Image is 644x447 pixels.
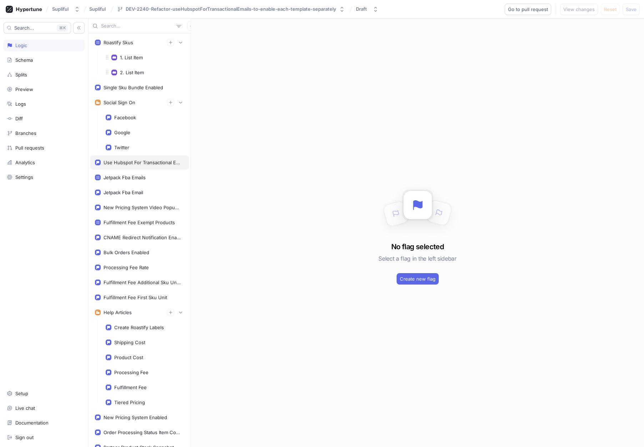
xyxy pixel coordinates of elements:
[15,391,28,396] div: Setup
[601,4,620,15] button: Reset
[104,430,181,435] div: Order Processing Status Item Count [PERSON_NAME]
[101,22,173,30] input: Search...
[15,174,33,180] div: Settings
[604,7,617,11] span: Reset
[15,101,26,107] div: Logs
[104,85,163,90] div: Single Sku Bundle Enabled
[114,3,348,15] button: DEV-2240-Refactor-useHubspotForTransactionalEmails-to-enable-each-template-separately
[353,3,381,15] button: Draft
[52,6,69,12] div: Supliful
[114,385,147,390] div: Fulfillment Fee
[14,26,34,30] span: Search...
[15,160,35,165] div: Analytics
[104,280,181,285] div: Fulfillment Fee Additional Sku Units
[114,340,145,345] div: Shipping Cost
[49,3,83,15] button: Supliful
[623,4,640,15] button: Save
[89,6,106,11] span: Supliful
[104,235,181,240] div: CNAME Redirect Notification Enabled
[15,435,34,440] div: Sign out
[114,355,143,360] div: Product Cost
[15,145,44,151] div: Pull requests
[57,24,68,31] div: K
[104,100,135,105] div: Social Sign On
[626,7,637,11] span: Save
[126,6,336,12] div: DEV-2240-Refactor-useHubspotForTransactionalEmails-to-enable-each-template-separately
[104,250,149,255] div: Bulk Orders Enabled
[114,325,164,330] div: Create Roastify Labels
[104,415,167,420] div: New Pricing System Enabled
[15,405,35,411] div: Live chat
[15,420,49,426] div: Documentation
[104,175,146,180] div: Jetpack Fba Emails
[391,241,444,252] h3: No flag selected
[15,116,23,121] div: Diff
[114,130,130,135] div: Google
[15,42,27,48] div: Logic
[505,4,551,15] button: Go to pull request
[397,273,439,285] button: Create new flag
[563,7,595,11] span: View changes
[15,72,27,77] div: Splits
[15,130,36,136] div: Branches
[104,190,143,195] div: Jetpack Fba Email
[508,7,548,11] span: Go to pull request
[120,55,143,60] div: 1. List Item
[114,400,145,405] div: Tiered Pricing
[104,205,181,210] div: New Pricing System Video Popup Enabled
[120,70,144,75] div: 2. List Item
[104,310,132,315] div: Help Articles
[400,277,436,281] span: Create new flag
[378,252,456,265] h5: Select a flag in the left sidebar
[356,6,367,12] div: Draft
[104,265,149,270] div: Processing Fee Rate
[114,115,136,120] div: Facebook
[15,86,33,92] div: Preview
[114,370,149,375] div: Processing Fee
[114,145,129,150] div: Twitter
[104,295,167,300] div: Fulfillment Fee First Sku Unit
[4,22,71,34] button: Search...K
[104,220,175,225] div: Fulfillment Fee Exempt Products
[15,57,33,63] div: Schema
[4,417,85,429] a: Documentation
[104,160,181,165] div: Use Hubspot For Transactional Emails
[104,40,133,45] div: Roastify Skus
[560,4,598,15] button: View changes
